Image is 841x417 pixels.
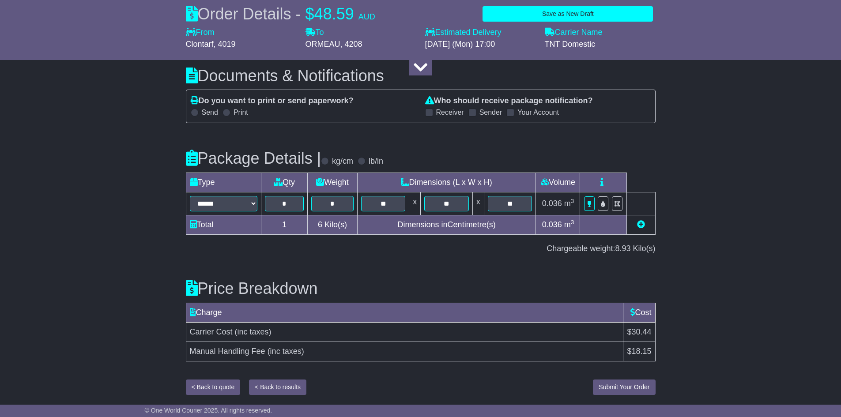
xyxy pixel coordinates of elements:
td: Kilo(s) [308,215,358,234]
span: m [564,220,574,229]
a: Add new item [637,220,645,229]
span: Carrier Cost [190,327,233,336]
button: < Back to results [249,379,306,395]
h3: Package Details | [186,150,321,167]
h3: Price Breakdown [186,280,656,297]
td: Volume [536,173,580,192]
td: Qty [261,173,307,192]
td: Cost [623,303,655,322]
span: $30.44 [627,327,651,336]
label: To [305,28,324,38]
td: Dimensions (L x W x H) [357,173,536,192]
button: Save as New Draft [483,6,653,22]
span: 6 [318,220,322,229]
span: 8.93 [615,244,630,253]
h3: Documents & Notifications [186,67,656,85]
label: Who should receive package notification? [425,96,593,106]
span: AUD [358,12,375,21]
div: Chargeable weight: Kilo(s) [186,244,656,254]
div: TNT Domestic [545,40,656,49]
div: Order Details - [186,4,375,23]
td: Weight [308,173,358,192]
td: Charge [186,303,623,322]
span: 0.036 [542,199,562,208]
span: 48.59 [314,5,354,23]
span: 0.036 [542,220,562,229]
label: Send [202,108,218,116]
span: Manual Handling Fee [190,347,265,356]
label: Do you want to print or send paperwork? [191,96,354,106]
span: Submit Your Order [599,383,649,391]
label: Print [234,108,248,116]
span: © One World Courier 2025. All rights reserved. [145,407,272,414]
td: Type [186,173,261,192]
label: kg/cm [332,157,353,166]
span: ORMEAU [305,40,340,49]
label: Estimated Delivery [425,28,536,38]
span: $18.15 [627,347,651,356]
label: From [186,28,215,38]
span: Clontarf [186,40,214,49]
div: [DATE] (Mon) 17:00 [425,40,536,49]
td: x [472,192,484,215]
label: Your Account [517,108,559,116]
label: Carrier Name [545,28,603,38]
td: Total [186,215,261,234]
label: Sender [479,108,502,116]
sup: 3 [571,219,574,225]
span: (inc taxes) [235,327,272,336]
button: < Back to quote [186,379,241,395]
span: $ [305,5,314,23]
span: , 4208 [340,40,362,49]
span: (inc taxes) [268,347,304,356]
sup: 3 [571,198,574,204]
td: 1 [261,215,307,234]
label: lb/in [369,157,383,166]
td: x [409,192,421,215]
button: Submit Your Order [593,379,655,395]
span: , 4019 [214,40,236,49]
span: m [564,199,574,208]
td: Dimensions in Centimetre(s) [357,215,536,234]
label: Receiver [436,108,464,116]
